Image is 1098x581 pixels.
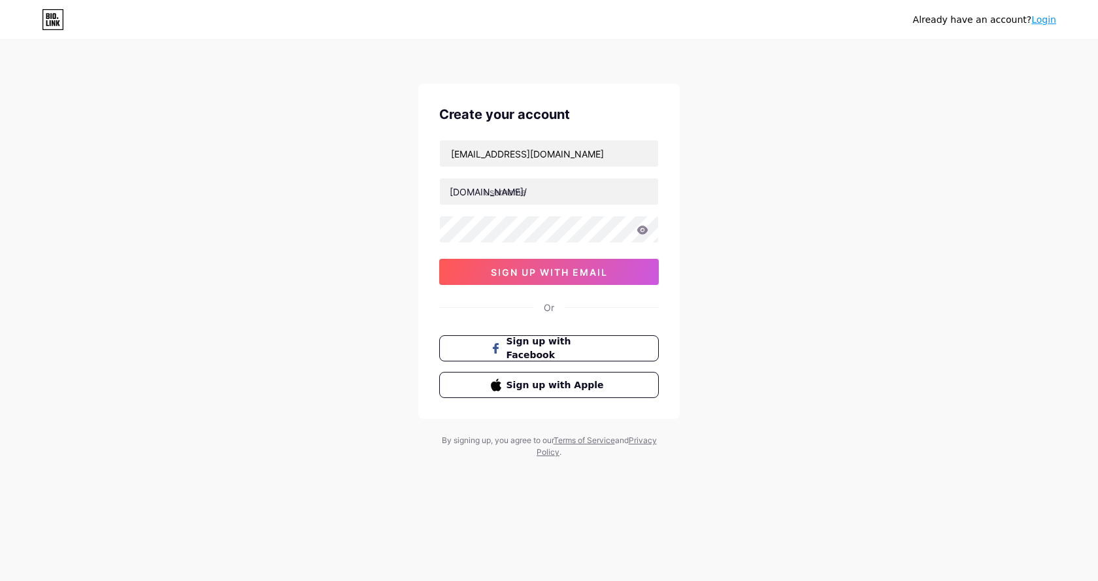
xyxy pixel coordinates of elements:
button: sign up with email [439,259,659,285]
span: Sign up with Apple [507,378,608,392]
span: Sign up with Facebook [507,335,608,362]
span: sign up with email [491,267,608,278]
div: Already have an account? [913,13,1056,27]
div: Create your account [439,105,659,124]
input: username [440,178,658,205]
div: [DOMAIN_NAME]/ [450,185,527,199]
div: Or [544,301,554,314]
a: Login [1031,14,1056,25]
button: Sign up with Facebook [439,335,659,361]
input: Email [440,141,658,167]
div: By signing up, you agree to our and . [438,435,660,458]
a: Terms of Service [554,435,615,445]
button: Sign up with Apple [439,372,659,398]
